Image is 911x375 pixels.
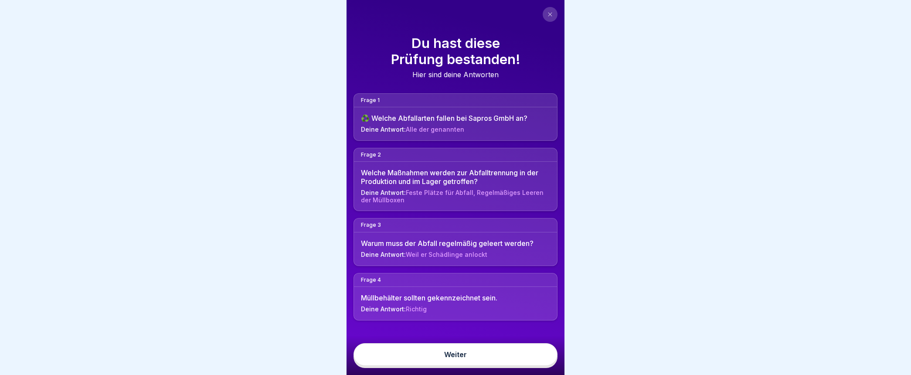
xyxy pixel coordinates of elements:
[354,273,557,287] div: Frage 4
[354,343,557,366] a: Weiter
[354,148,557,162] div: Frage 2
[361,189,544,204] span: Feste Plätze für Abfall, Regelmäßiges Leeren der Müllboxen
[354,71,557,79] div: Hier sind deine Antworten
[406,126,464,133] span: Alle der genannten
[361,169,550,185] div: Welche Maßnahmen werden zur Abfalltrennung in der Produktion und im Lager getroffen?
[361,306,550,313] div: Deine Antwort:
[354,35,557,67] h1: Du hast diese Prüfung bestanden!
[406,251,487,258] span: Weil er Schädlinge anlockt
[354,218,557,232] div: Frage 3
[361,239,550,248] div: Warum muss der Abfall regelmäßig geleert werden?
[361,189,550,204] div: Deine Antwort:
[361,126,550,133] div: Deine Antwort:
[361,251,550,259] div: Deine Antwort:
[361,114,550,123] div: ♻️ Welche Abfallarten fallen bei Sapros GmbH an?
[354,94,557,107] div: Frage 1
[361,294,550,302] div: Müllbehälter sollten gekennzeichnet sein.
[406,305,427,313] span: Richtig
